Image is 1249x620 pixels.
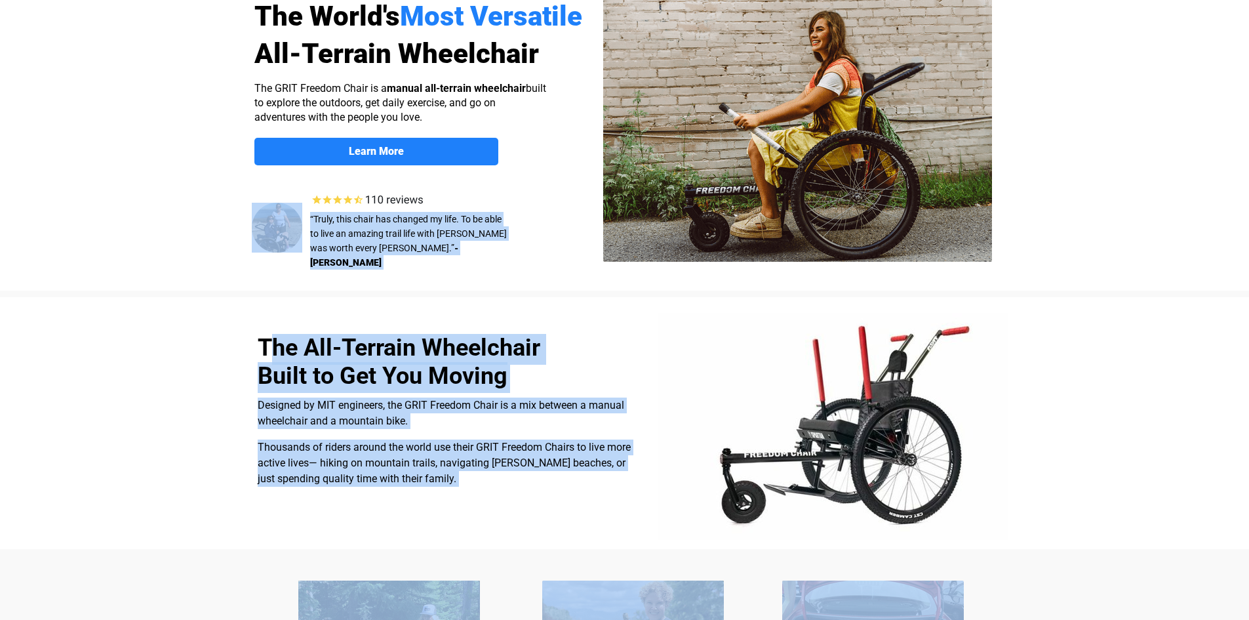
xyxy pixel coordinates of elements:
[258,441,631,485] span: Thousands of riders around the world use their GRIT Freedom Chairs to live more active lives— hik...
[349,145,404,157] strong: Learn More
[254,138,498,165] a: Learn More
[258,399,624,427] span: Designed by MIT engineers, the GRIT Freedom Chair is a mix between a manual wheelchair and a moun...
[387,82,526,94] strong: manual all-terrain wheelchair
[254,37,539,70] span: All-Terrain Wheelchair
[47,317,159,342] input: Get more information
[254,82,546,123] span: The GRIT Freedom Chair is a built to explore the outdoors, get daily exercise, and go on adventur...
[310,214,507,253] span: “Truly, this chair has changed my life. To be able to live an amazing trail life with [PERSON_NAM...
[258,334,540,390] span: The All-Terrain Wheelchair Built to Get You Moving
